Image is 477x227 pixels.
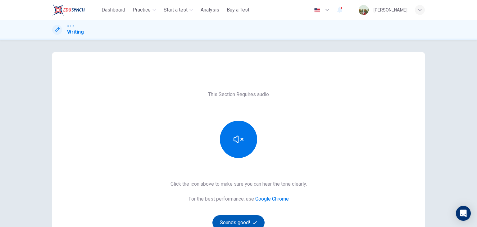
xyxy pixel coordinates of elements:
[67,24,74,28] span: CEFR
[255,196,289,202] a: Google Chrome
[201,6,219,14] span: Analysis
[99,4,128,16] button: Dashboard
[130,4,159,16] button: Practice
[456,206,471,221] div: Open Intercom Messenger
[102,6,125,14] span: Dashboard
[170,180,307,188] h6: Click the icon above to make sure you can hear the tone clearly.
[208,91,269,98] h6: This Section Requires audio
[52,4,85,16] img: ELTC logo
[374,6,407,14] div: [PERSON_NAME]
[52,4,99,16] a: ELTC logo
[227,6,249,14] span: Buy a Test
[359,5,369,15] img: Profile picture
[164,6,188,14] span: Start a test
[189,195,289,203] h6: For the best performance, use
[133,6,151,14] span: Practice
[161,4,196,16] button: Start a test
[224,4,252,16] button: Buy a Test
[67,28,84,36] h1: Writing
[313,8,321,12] img: en
[198,4,222,16] button: Analysis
